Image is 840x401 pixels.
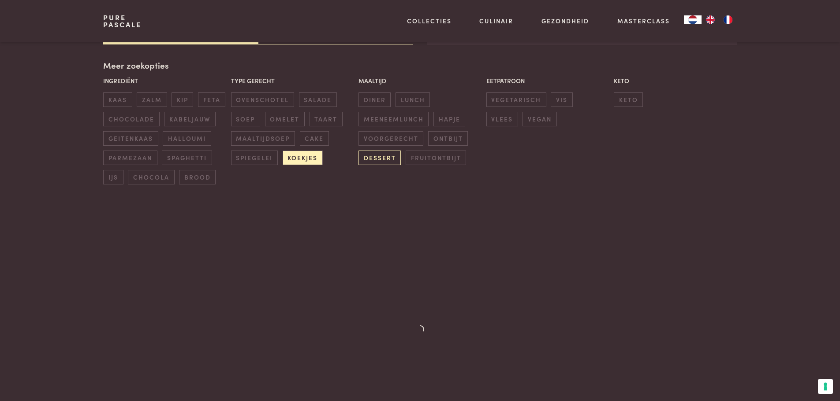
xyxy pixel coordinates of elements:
span: spaghetti [162,151,212,165]
span: vis [551,92,572,107]
span: brood [179,170,216,184]
span: vegetarisch [486,92,546,107]
span: keto [614,92,643,107]
span: kaas [103,92,132,107]
span: salade [299,92,337,107]
span: vegan [523,112,556,126]
span: halloumi [163,131,211,146]
span: vlees [486,112,518,126]
span: lunch [396,92,430,107]
a: Culinair [479,16,513,26]
span: kip [172,92,193,107]
p: Ingrediënt [103,76,226,85]
span: zalm [137,92,167,107]
a: Collecties [407,16,452,26]
span: koekjes [283,151,323,165]
span: soep [231,112,260,126]
span: taart [310,112,343,126]
span: ovenschotel [231,92,294,107]
span: kabeljauw [164,112,215,126]
span: ijs [103,170,123,184]
span: diner [358,92,391,107]
p: Maaltijd [358,76,482,85]
a: Masterclass [617,16,670,26]
span: meeneemlunch [358,112,429,126]
p: Type gerecht [231,76,354,85]
span: spiegelei [231,151,278,165]
span: chocolade [103,112,159,126]
span: feta [198,92,225,107]
ul: Language list [702,15,737,24]
span: fruitontbijt [406,151,466,165]
span: hapje [433,112,465,126]
p: Keto [614,76,737,85]
span: dessert [358,151,401,165]
a: EN [702,15,719,24]
p: Eetpatroon [486,76,609,85]
span: ontbijt [428,131,468,146]
span: cake [300,131,329,146]
span: geitenkaas [103,131,158,146]
span: maaltijdsoep [231,131,295,146]
button: Uw voorkeuren voor toestemming voor trackingtechnologieën [818,379,833,394]
a: PurePascale [103,14,142,28]
span: chocola [128,170,174,184]
span: omelet [265,112,305,126]
a: Gezondheid [541,16,589,26]
a: NL [684,15,702,24]
span: voorgerecht [358,131,423,146]
a: FR [719,15,737,24]
aside: Language selected: Nederlands [684,15,737,24]
span: parmezaan [103,151,157,165]
div: Language [684,15,702,24]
